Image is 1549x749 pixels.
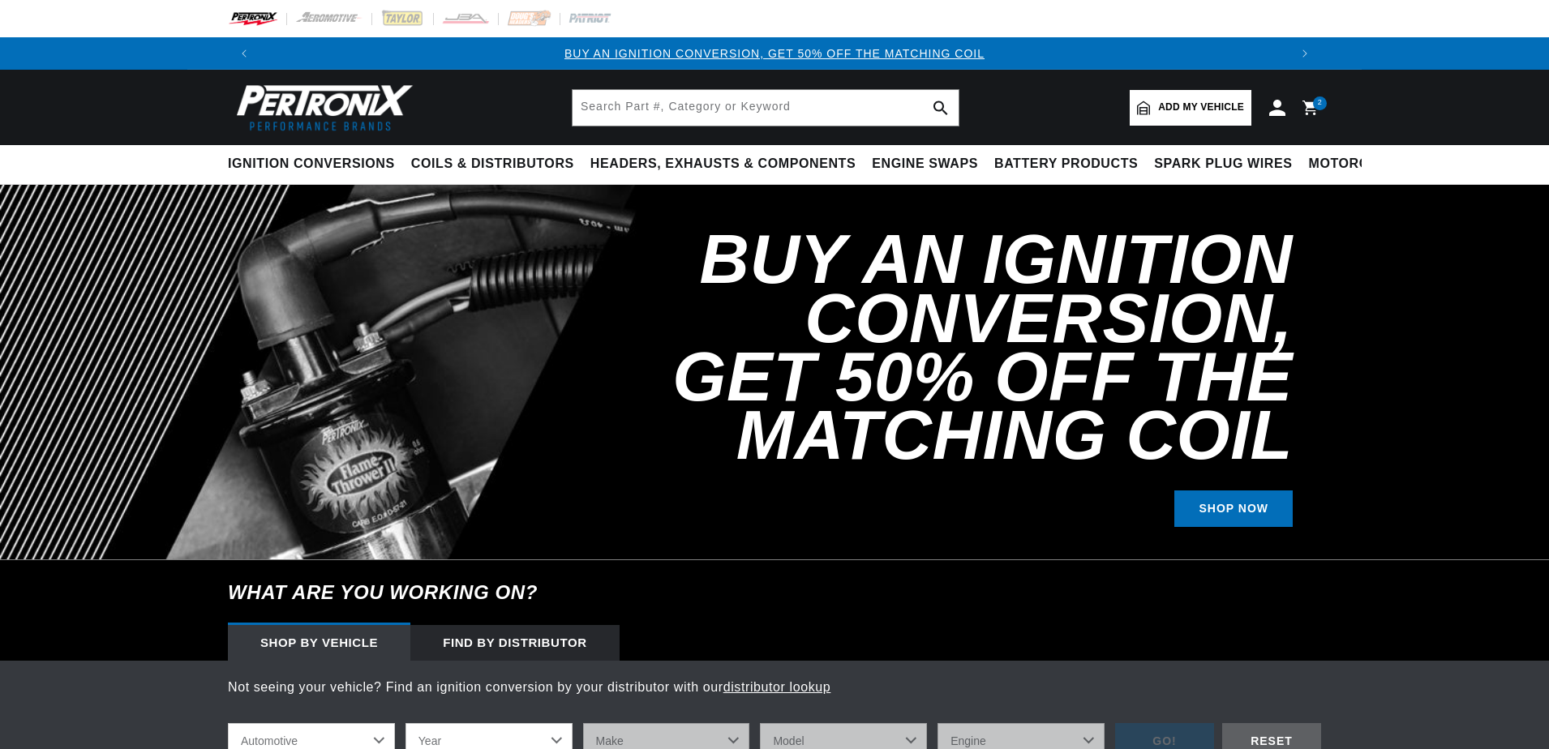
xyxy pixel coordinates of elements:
div: Find by Distributor [410,625,620,661]
img: Pertronix [228,79,414,135]
summary: Battery Products [986,145,1146,183]
h6: What are you working on? [187,560,1362,625]
summary: Motorcycle [1301,145,1414,183]
span: Spark Plug Wires [1154,156,1292,173]
a: Add my vehicle [1130,90,1251,126]
summary: Coils & Distributors [403,145,582,183]
summary: Engine Swaps [864,145,986,183]
summary: Ignition Conversions [228,145,403,183]
slideshow-component: Translation missing: en.sections.announcements.announcement_bar [187,37,1362,70]
input: Search Part #, Category or Keyword [573,90,959,126]
button: Translation missing: en.sections.announcements.previous_announcement [228,37,260,70]
div: Announcement [260,45,1289,62]
summary: Headers, Exhausts & Components [582,145,864,183]
a: SHOP NOW [1174,490,1293,527]
span: Motorcycle [1309,156,1405,173]
span: 2 [1318,96,1323,110]
p: Not seeing your vehicle? Find an ignition conversion by your distributor with our [228,677,1321,698]
a: BUY AN IGNITION CONVERSION, GET 50% OFF THE MATCHING COIL [564,47,985,60]
span: Engine Swaps [872,156,978,173]
span: Coils & Distributors [411,156,574,173]
span: Headers, Exhausts & Components [590,156,856,173]
h2: Buy an Ignition Conversion, Get 50% off the Matching Coil [599,230,1293,464]
summary: Spark Plug Wires [1146,145,1300,183]
span: Battery Products [994,156,1138,173]
div: 1 of 3 [260,45,1289,62]
div: Shop by vehicle [228,625,410,661]
span: Ignition Conversions [228,156,395,173]
span: Add my vehicle [1158,100,1244,115]
a: distributor lookup [723,680,831,694]
button: search button [923,90,959,126]
button: Translation missing: en.sections.announcements.next_announcement [1289,37,1321,70]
